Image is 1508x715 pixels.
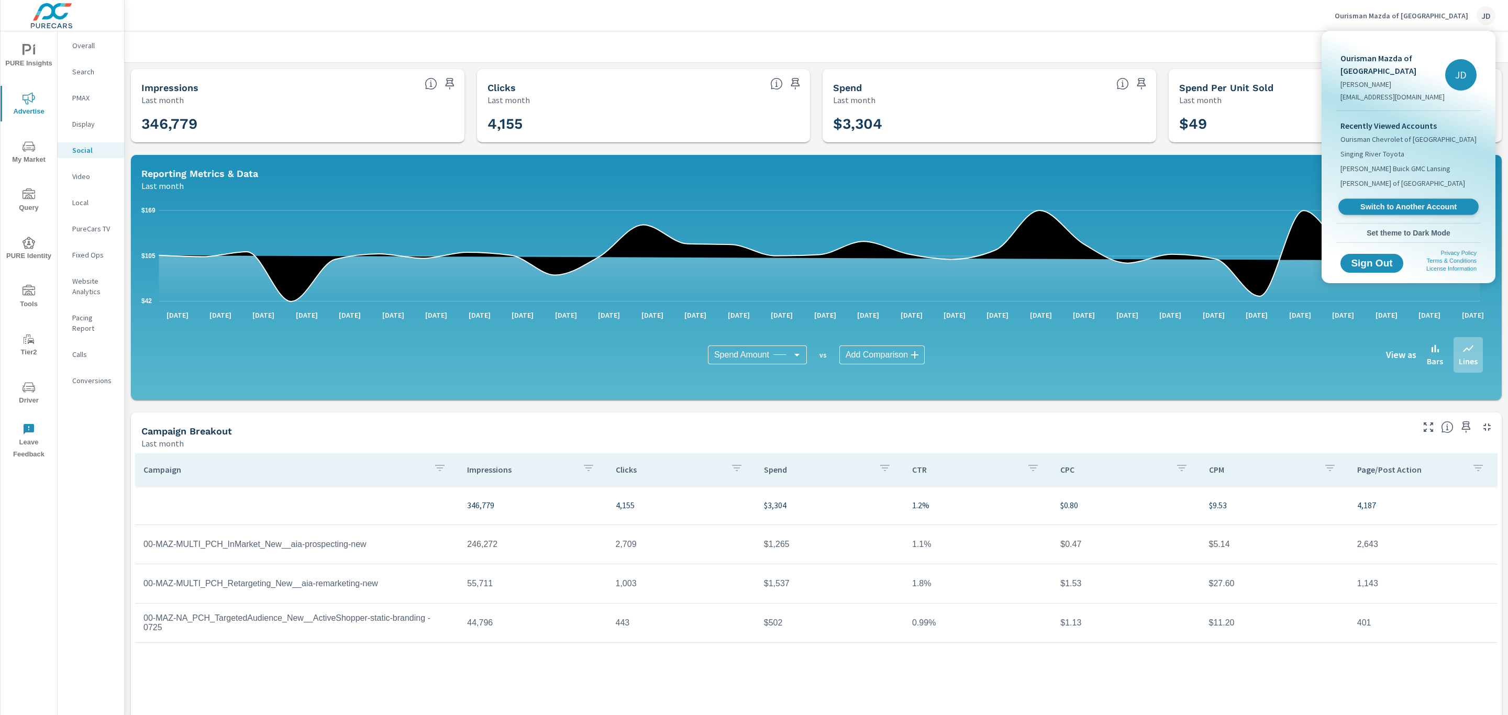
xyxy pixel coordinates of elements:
[1340,134,1477,144] span: Ourisman Chevrolet of [GEOGRAPHIC_DATA]
[1427,258,1477,264] a: Terms & Conditions
[1340,254,1403,273] button: Sign Out
[1344,202,1472,212] span: Switch to Another Account
[1445,59,1477,91] div: JD
[1336,224,1481,242] button: Set theme to Dark Mode
[1340,163,1450,174] span: [PERSON_NAME] Buick GMC Lansing
[1340,149,1404,159] span: Singing River Toyota
[1340,92,1445,102] p: [EMAIL_ADDRESS][DOMAIN_NAME]
[1340,79,1445,90] p: [PERSON_NAME]
[1441,250,1477,256] a: Privacy Policy
[1426,265,1477,272] a: License Information
[1338,199,1479,215] a: Switch to Another Account
[1349,259,1395,268] span: Sign Out
[1340,52,1445,77] p: Ourisman Mazda of [GEOGRAPHIC_DATA]
[1340,228,1477,238] span: Set theme to Dark Mode
[1340,119,1477,132] p: Recently Viewed Accounts
[1340,178,1465,188] span: [PERSON_NAME] of [GEOGRAPHIC_DATA]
